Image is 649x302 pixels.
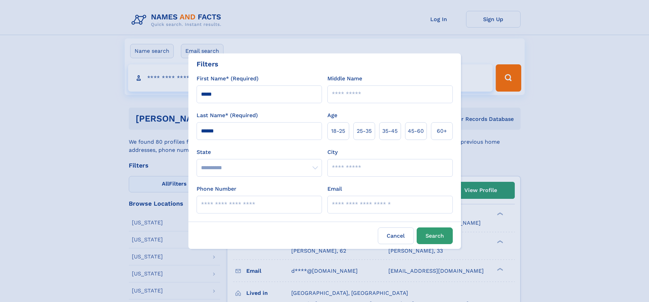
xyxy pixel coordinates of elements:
[197,148,322,156] label: State
[327,111,337,120] label: Age
[197,75,259,83] label: First Name* (Required)
[197,185,236,193] label: Phone Number
[331,127,345,135] span: 18‑25
[327,75,362,83] label: Middle Name
[382,127,398,135] span: 35‑45
[327,185,342,193] label: Email
[357,127,372,135] span: 25‑35
[437,127,447,135] span: 60+
[417,227,453,244] button: Search
[378,227,414,244] label: Cancel
[327,148,338,156] label: City
[408,127,424,135] span: 45‑60
[197,59,218,69] div: Filters
[197,111,258,120] label: Last Name* (Required)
